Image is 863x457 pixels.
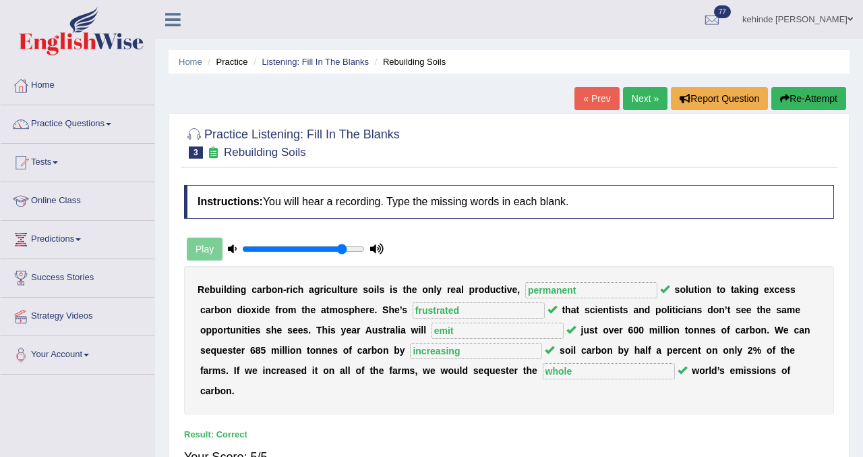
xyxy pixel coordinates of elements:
[282,345,285,356] b: l
[595,325,598,335] b: t
[382,304,388,315] b: S
[411,325,418,335] b: w
[595,304,598,315] b: i
[766,304,771,315] b: e
[363,345,368,356] b: a
[589,325,595,335] b: s
[198,284,204,295] b: R
[691,304,697,315] b: n
[747,284,753,295] b: n
[756,304,760,315] b: t
[349,284,352,295] b: r
[496,284,501,295] b: c
[390,284,392,295] b: i
[719,304,725,315] b: n
[200,345,206,356] b: s
[655,304,661,315] b: p
[206,304,211,315] b: a
[256,304,259,315] b: i
[308,325,311,335] b: .
[421,325,423,335] b: l
[241,345,245,356] b: r
[783,325,789,335] b: e
[400,304,402,315] b: ’
[224,146,306,159] small: Rebuilding Soils
[351,325,357,335] b: a
[1,182,154,216] a: Online Class
[277,325,282,335] b: e
[327,345,332,356] b: e
[706,284,712,295] b: n
[741,304,746,315] b: e
[236,325,242,335] b: n
[574,87,619,110] a: « Prev
[623,87,667,110] a: Next »
[332,345,338,356] b: s
[227,345,233,356] b: s
[699,325,705,335] b: n
[688,325,694,335] b: o
[450,284,456,295] b: e
[680,284,686,295] b: o
[649,325,657,335] b: m
[296,345,302,356] b: n
[746,325,749,335] b: r
[769,284,775,295] b: x
[278,304,282,315] b: r
[775,325,783,335] b: W
[357,345,363,356] b: c
[233,345,236,356] b: t
[609,304,612,315] b: t
[469,284,475,295] b: p
[232,284,235,295] b: i
[383,325,386,335] b: t
[184,185,834,219] h4: You will hear a recording. Type the missing words in each blank.
[749,325,755,335] b: b
[204,55,247,68] li: Practice
[657,325,660,335] b: i
[310,345,316,356] b: o
[1,221,154,254] a: Predictions
[251,304,256,315] b: x
[343,284,349,295] b: u
[237,304,243,315] b: d
[674,325,680,335] b: n
[753,284,759,295] b: g
[787,304,795,315] b: m
[479,284,485,295] b: o
[388,304,394,315] b: h
[316,325,322,335] b: T
[357,325,360,335] b: r
[565,304,571,315] b: h
[280,345,282,356] b: i
[685,325,688,335] b: t
[734,284,740,295] b: a
[694,325,700,335] b: n
[378,325,383,335] b: s
[210,345,216,356] b: q
[678,304,684,315] b: c
[343,345,349,356] b: o
[301,304,305,315] b: t
[711,325,716,335] b: s
[413,302,545,319] input: blank
[418,325,421,335] b: i
[363,284,368,295] b: s
[377,284,380,295] b: l
[204,284,210,295] b: e
[226,304,232,315] b: n
[184,125,400,159] h2: Practice Listening: Fill In The Blanks
[236,345,241,356] b: e
[227,284,233,295] b: d
[293,325,298,335] b: e
[210,304,214,315] b: r
[365,325,372,335] b: A
[288,304,296,315] b: m
[243,304,245,315] b: i
[744,284,747,295] b: i
[794,325,799,335] b: c
[705,325,711,335] b: e
[330,325,336,335] b: s
[328,325,330,335] b: i
[290,345,296,356] b: o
